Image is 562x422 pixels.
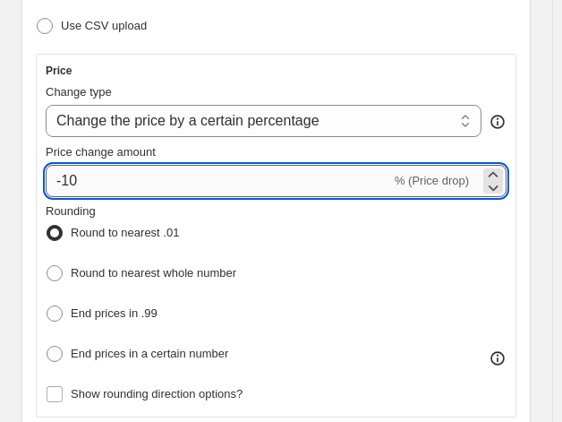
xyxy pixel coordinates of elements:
input: -15 [46,165,391,197]
span: Round to nearest .01 [71,226,179,239]
span: % (Price drop) [395,174,469,187]
span: End prices in a certain number [71,347,228,360]
span: Price change amount [46,145,156,159]
span: End prices in .99 [71,306,158,320]
span: Show rounding direction options? [71,387,243,400]
span: Use CSV upload [61,19,147,32]
h3: Price [46,64,72,78]
span: Round to nearest whole number [71,266,236,280]
span: Rounding [46,204,96,218]
div: help [489,113,507,131]
span: Change type [46,85,112,99]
